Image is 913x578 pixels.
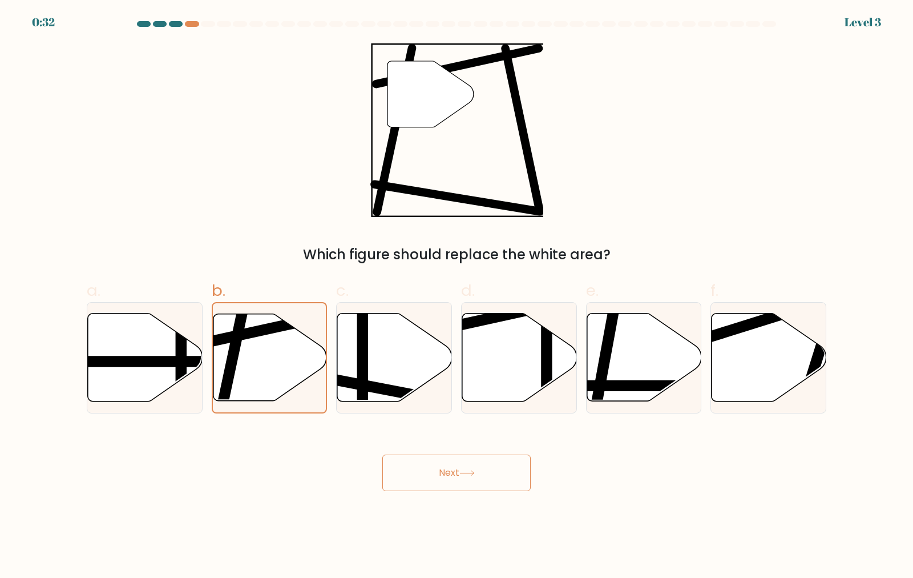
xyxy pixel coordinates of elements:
[845,14,881,31] div: Level 3
[87,279,100,302] span: a.
[461,279,475,302] span: d.
[710,279,718,302] span: f.
[94,244,819,265] div: Which figure should replace the white area?
[586,279,599,302] span: e.
[387,61,474,127] g: "
[382,455,531,491] button: Next
[32,14,55,31] div: 0:32
[336,279,349,302] span: c.
[212,279,225,302] span: b.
